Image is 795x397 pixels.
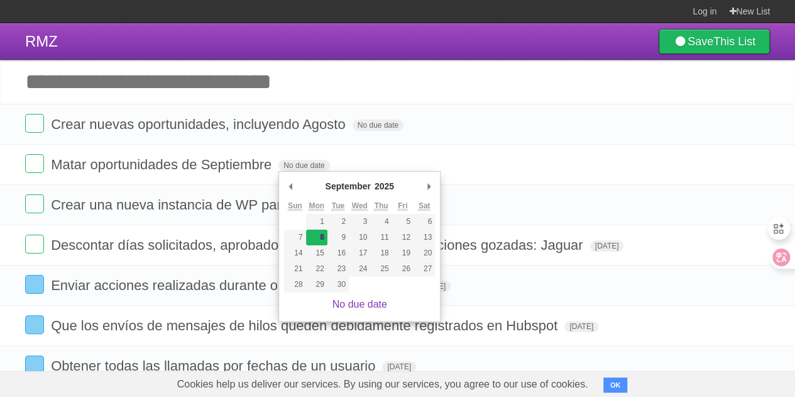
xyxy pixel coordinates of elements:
button: 30 [327,277,349,293]
button: 5 [392,214,414,230]
a: SaveThis List [659,29,770,54]
button: 20 [414,245,435,261]
abbr: Saturday [419,201,430,211]
b: This List [713,35,755,48]
span: Matar oportunidades de Septiembre [51,157,275,172]
span: Obtener todas las llamadas por fechas de un usuario [51,358,378,374]
span: Cookies help us deliver our services. By using our services, you agree to our use of cookies. [165,372,601,397]
button: 6 [414,214,435,230]
a: No due date [332,299,387,310]
button: 23 [327,261,349,277]
span: No due date [278,160,329,171]
label: Done [25,355,44,374]
abbr: Wednesday [352,201,368,211]
button: 27 [414,261,435,277]
button: 13 [414,230,435,245]
abbr: Monday [309,201,324,211]
span: [DATE] [382,361,416,372]
label: Done [25,194,44,213]
button: Next Month [422,177,435,196]
span: [DATE] [590,240,624,252]
span: Crear una nueva instancia de WP para Nomilinea [51,197,358,213]
abbr: Thursday [374,201,388,211]
button: 2 [327,214,349,230]
button: 16 [327,245,349,261]
button: 7 [284,230,305,245]
button: 17 [349,245,370,261]
button: 19 [392,245,414,261]
abbr: Sunday [288,201,302,211]
span: Que los envíos de mensajes de hilos queden debidamente registrados en Hubspot [51,318,561,333]
button: 1 [306,214,327,230]
button: 28 [284,277,305,293]
label: Done [25,154,44,173]
button: 14 [284,245,305,261]
button: 11 [370,230,392,245]
button: OK [603,377,628,393]
button: 9 [327,230,349,245]
div: September [323,177,372,196]
span: Crear nuevas oportunidades, incluyendo Agosto [51,116,348,132]
label: Done [25,275,44,294]
button: 4 [370,214,392,230]
button: 25 [370,261,392,277]
span: No due date [353,120,403,131]
span: Descontar días solicitados, aprobados y no aprobados de vacaciones gozadas: Jaguar [51,237,586,253]
button: 18 [370,245,392,261]
button: Previous Month [284,177,297,196]
button: 12 [392,230,414,245]
button: 22 [306,261,327,277]
span: RMZ [25,33,58,50]
span: [DATE] [564,321,598,332]
div: 2025 [373,177,396,196]
button: 3 [349,214,370,230]
button: 15 [306,245,327,261]
abbr: Tuesday [332,201,344,211]
label: Done [25,235,44,254]
abbr: Friday [398,201,407,211]
button: 24 [349,261,370,277]
button: 26 [392,261,414,277]
label: Done [25,114,44,133]
button: 8 [306,230,327,245]
span: Enviar acciones realizadas durante on boarding a Hubspot [51,277,413,293]
button: 29 [306,277,327,293]
label: Done [25,315,44,334]
button: 21 [284,261,305,277]
button: 10 [349,230,370,245]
